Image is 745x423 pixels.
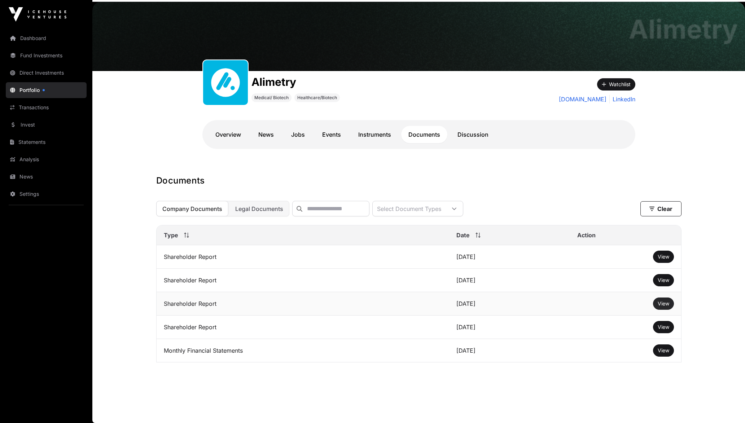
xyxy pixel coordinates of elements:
[6,48,87,63] a: Fund Investments
[449,245,570,269] td: [DATE]
[658,347,669,353] span: View
[709,388,745,423] iframe: Chat Widget
[251,75,340,88] h1: Alimetry
[373,201,446,216] div: Select Document Types
[653,274,674,286] button: View
[6,169,87,185] a: News
[401,126,447,143] a: Documents
[653,321,674,333] button: View
[297,95,337,101] span: Healthcare/Biotech
[577,231,596,239] span: Action
[157,339,450,362] td: Monthly Financial Statements
[640,201,682,216] button: Clear
[206,63,245,102] img: Alimetry.svg
[157,245,450,269] td: Shareholder Report
[449,339,570,362] td: [DATE]
[162,205,222,212] span: Company Documents
[284,126,312,143] a: Jobs
[658,277,669,284] a: View
[157,269,450,292] td: Shareholder Report
[449,292,570,316] td: [DATE]
[658,324,669,330] span: View
[456,231,470,239] span: Date
[658,347,669,354] a: View
[658,277,669,283] span: View
[9,7,66,22] img: Icehouse Ventures Logo
[658,300,669,307] a: View
[653,251,674,263] button: View
[156,175,682,186] h1: Documents
[229,201,289,216] button: Legal Documents
[450,126,496,143] a: Discussion
[449,269,570,292] td: [DATE]
[6,82,87,98] a: Portfolio
[235,205,283,212] span: Legal Documents
[449,316,570,339] td: [DATE]
[164,231,178,239] span: Type
[208,126,248,143] a: Overview
[629,16,738,42] h1: Alimetry
[658,254,669,260] span: View
[559,95,606,103] a: [DOMAIN_NAME]
[653,298,674,310] button: View
[658,300,669,307] span: View
[6,151,87,167] a: Analysis
[251,126,281,143] a: News
[597,78,635,91] button: Watchlist
[351,126,398,143] a: Instruments
[6,134,87,150] a: Statements
[254,95,289,101] span: Medical/ Biotech
[92,2,745,71] img: Alimetry
[6,65,87,81] a: Direct Investments
[157,292,450,316] td: Shareholder Report
[157,316,450,339] td: Shareholder Report
[208,126,630,143] nav: Tabs
[609,95,635,103] a: LinkedIn
[658,253,669,260] a: View
[6,186,87,202] a: Settings
[6,30,87,46] a: Dashboard
[658,323,669,331] a: View
[6,100,87,115] a: Transactions
[156,201,228,216] button: Company Documents
[6,117,87,133] a: Invest
[315,126,348,143] a: Events
[653,344,674,357] button: View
